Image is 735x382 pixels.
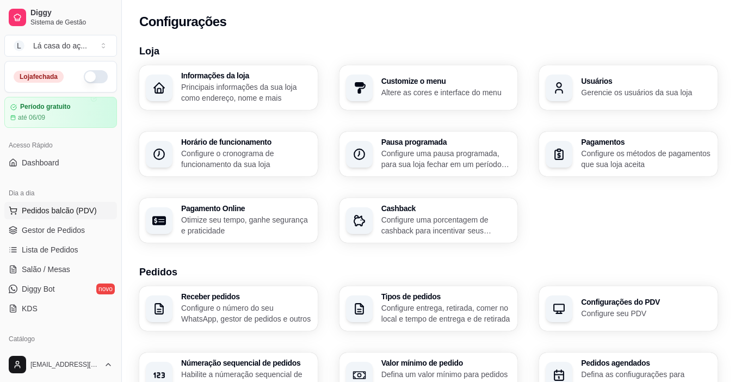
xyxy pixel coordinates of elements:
p: Principais informações da sua loja como endereço, nome e mais [181,82,311,103]
p: Otimize seu tempo, ganhe segurança e praticidade [181,214,311,236]
span: Pedidos balcão (PDV) [22,205,97,216]
p: Configure o número do seu WhatsApp, gestor de pedidos e outros [181,303,311,324]
button: Pausa programadaConfigure uma pausa programada, para sua loja fechar em um período específico [339,132,518,176]
p: Gerencie os usuários da sua loja [581,87,711,98]
button: CashbackConfigure uma porcentagem de cashback para incentivar seus clientes a comprarem em sua loja [339,198,518,243]
a: Lista de Pedidos [4,241,117,258]
button: Tipos de pedidosConfigure entrega, retirada, comer no local e tempo de entrega e de retirada [339,286,518,331]
h3: Customize o menu [381,77,511,85]
h3: Loja [139,44,718,59]
div: Acesso Rápido [4,137,117,154]
a: DiggySistema de Gestão [4,4,117,30]
a: KDS [4,300,117,317]
div: Lá casa do aç ... [33,40,87,51]
h3: Horário de funcionamento [181,138,311,146]
span: [EMAIL_ADDRESS][DOMAIN_NAME] [30,360,100,369]
h3: Tipos de pedidos [381,293,511,300]
h3: Valor mínimo de pedido [381,359,511,367]
button: PagamentosConfigure os métodos de pagamentos que sua loja aceita [539,132,718,176]
p: Configure seu PDV [581,308,711,319]
button: Pedidos balcão (PDV) [4,202,117,219]
div: Loja fechada [14,71,64,83]
span: Salão / Mesas [22,264,70,275]
article: Período gratuito [20,103,71,111]
h3: Pedidos [139,264,718,280]
span: KDS [22,303,38,314]
a: Salão / Mesas [4,261,117,278]
a: Gestor de Pedidos [4,221,117,239]
a: Dashboard [4,154,117,171]
span: Lista de Pedidos [22,244,78,255]
span: Sistema de Gestão [30,18,113,27]
p: Configure uma porcentagem de cashback para incentivar seus clientes a comprarem em sua loja [381,214,511,236]
span: Gestor de Pedidos [22,225,85,236]
h3: Pedidos agendados [581,359,711,367]
h3: Receber pedidos [181,293,311,300]
span: L [14,40,24,51]
article: até 06/09 [18,113,45,122]
div: Dia a dia [4,184,117,202]
span: Diggy Bot [22,284,55,294]
span: Dashboard [22,157,59,168]
a: Período gratuitoaté 06/09 [4,97,117,128]
h3: Configurações do PDV [581,298,711,306]
h3: Informações da loja [181,72,311,79]
button: Horário de funcionamentoConfigure o cronograma de funcionamento da sua loja [139,132,318,176]
h3: Cashback [381,205,511,212]
h2: Configurações [139,13,226,30]
button: [EMAIL_ADDRESS][DOMAIN_NAME] [4,352,117,378]
div: Catálogo [4,330,117,348]
button: Alterar Status [84,70,108,83]
span: Diggy [30,8,113,18]
p: Altere as cores e interface do menu [381,87,511,98]
p: Configure entrega, retirada, comer no local e tempo de entrega e de retirada [381,303,511,324]
button: Configurações do PDVConfigure seu PDV [539,286,718,331]
h3: Númeração sequencial de pedidos [181,359,311,367]
p: Configure uma pausa programada, para sua loja fechar em um período específico [381,148,511,170]
button: UsuáriosGerencie os usuários da sua loja [539,65,718,110]
p: Configure os métodos de pagamentos que sua loja aceita [581,148,711,170]
button: Customize o menuAltere as cores e interface do menu [339,65,518,110]
button: Informações da lojaPrincipais informações da sua loja como endereço, nome e mais [139,65,318,110]
h3: Pausa programada [381,138,511,146]
a: Diggy Botnovo [4,280,117,298]
h3: Usuários [581,77,711,85]
button: Select a team [4,35,117,57]
h3: Pagamentos [581,138,711,146]
p: Configure o cronograma de funcionamento da sua loja [181,148,311,170]
button: Receber pedidosConfigure o número do seu WhatsApp, gestor de pedidos e outros [139,286,318,331]
button: Pagamento OnlineOtimize seu tempo, ganhe segurança e praticidade [139,198,318,243]
h3: Pagamento Online [181,205,311,212]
